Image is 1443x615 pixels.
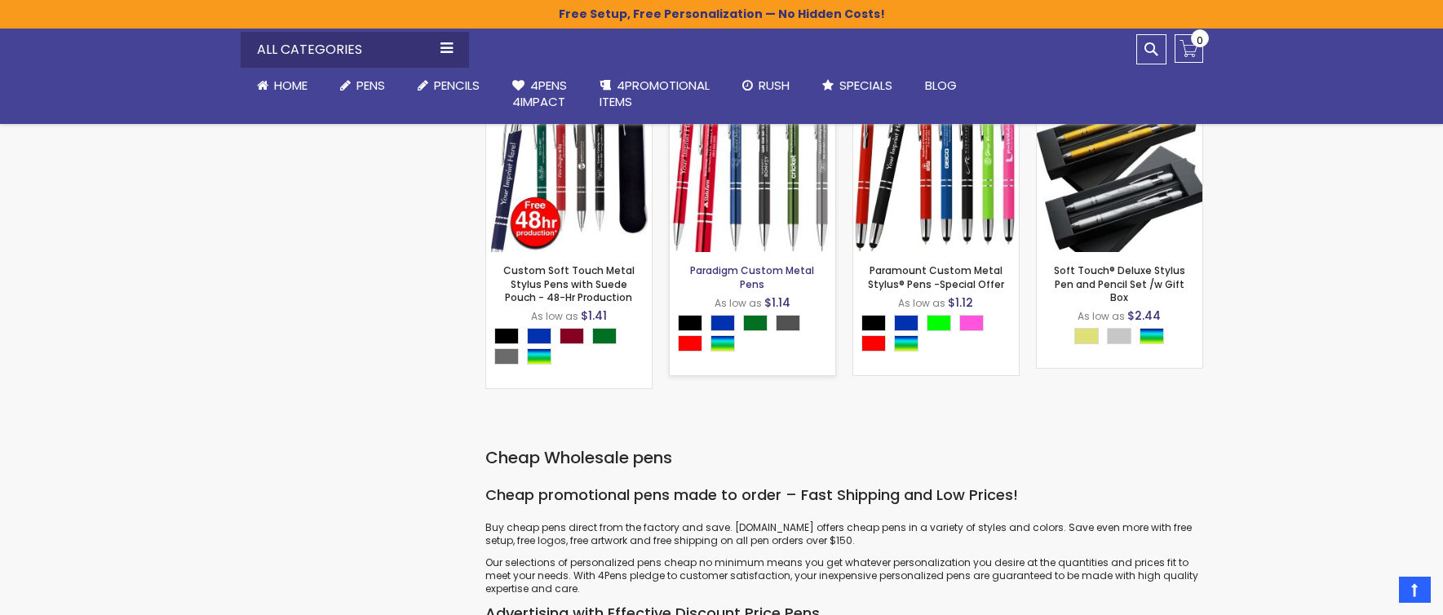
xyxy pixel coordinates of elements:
[894,335,918,352] div: Assorted
[678,335,702,352] div: Red
[678,315,835,356] div: Select A Color
[1140,328,1164,344] div: Assorted
[592,328,617,344] div: Green
[861,315,886,331] div: Black
[583,68,726,121] a: 4PROMOTIONALITEMS
[527,348,551,365] div: Assorted
[486,86,652,252] img: Custom Soft Touch Metal Stylus Pens with Suede Pouch - 48-Hr Production
[898,296,945,310] span: As low as
[485,521,1203,547] p: Buy cheap pens direct from the factory and save. [DOMAIN_NAME] offers cheap pens in a variety of ...
[496,68,583,121] a: 4Pens4impact
[868,263,1004,290] a: Paramount Custom Metal Stylus® Pens -Special Offer
[401,68,496,104] a: Pencils
[1107,328,1131,344] div: Silver
[764,294,790,311] span: $1.14
[581,307,607,324] span: $1.41
[776,315,800,331] div: Gunmetal
[485,485,1203,505] h3: Cheap promotional pens made to order – Fast Shipping and Low Prices!
[759,77,790,94] span: Rush
[839,77,892,94] span: Specials
[1054,263,1185,303] a: Soft Touch® Deluxe Stylus Pen and Pencil Set /w Gift Box
[1037,86,1202,252] img: Soft Touch® Deluxe Stylus Pen and Pencil Set /w Gift Box
[927,315,951,331] div: Lime Green
[241,32,469,68] div: All Categories
[710,335,735,352] div: Assorted
[1127,307,1161,324] span: $2.44
[1074,328,1099,344] div: Gold
[959,315,984,331] div: Pink
[1078,309,1125,323] span: As low as
[806,68,909,104] a: Specials
[925,77,957,94] span: Blog
[434,77,480,94] span: Pencils
[494,328,652,369] div: Select A Color
[241,68,324,104] a: Home
[1074,328,1172,348] div: Select A Color
[494,328,519,344] div: Black
[678,315,702,331] div: Black
[861,335,886,352] div: Red
[531,309,578,323] span: As low as
[527,328,551,344] div: Blue
[690,263,814,290] a: Paradigm Custom Metal Pens
[485,447,1203,469] h2: Cheap Wholesale pens
[853,86,1019,252] img: Paramount Custom Metal Stylus® Pens -Special Offer
[1197,33,1203,48] span: 0
[670,86,835,252] img: Paradigm Plus Custom Metal Pens
[503,263,635,303] a: Custom Soft Touch Metal Stylus Pens with Suede Pouch - 48-Hr Production
[909,68,973,104] a: Blog
[560,328,584,344] div: Burgundy
[274,77,308,94] span: Home
[948,294,973,311] span: $1.12
[1175,34,1203,63] a: 0
[726,68,806,104] a: Rush
[485,556,1203,596] p: Our selections of personalized pens cheap no minimum means you get whatever personalization you d...
[710,315,735,331] div: Blue
[494,348,519,365] div: Grey
[512,77,567,110] span: 4Pens 4impact
[894,315,918,331] div: Blue
[600,77,710,110] span: 4PROMOTIONAL ITEMS
[743,315,768,331] div: Green
[356,77,385,94] span: Pens
[861,315,1019,356] div: Select A Color
[324,68,401,104] a: Pens
[715,296,762,310] span: As low as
